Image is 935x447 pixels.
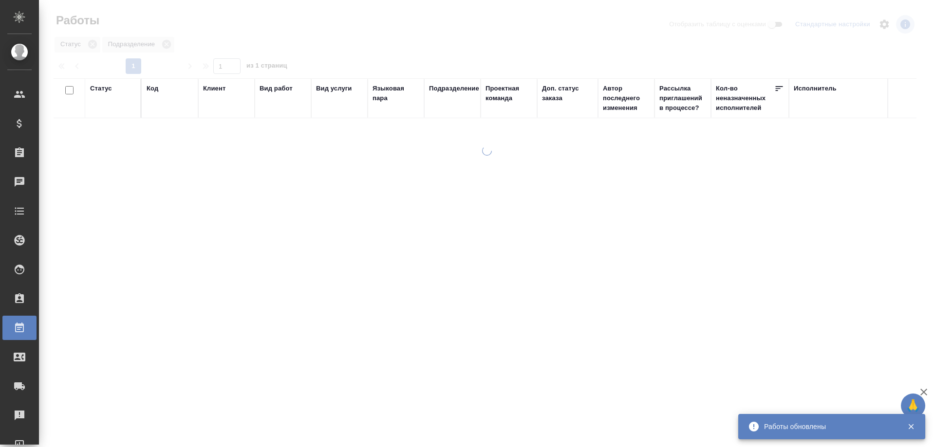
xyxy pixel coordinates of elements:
[901,393,925,418] button: 🙏
[260,84,293,93] div: Вид работ
[486,84,532,103] div: Проектная команда
[716,84,774,113] div: Кол-во неназначенных исполнителей
[794,84,837,93] div: Исполнитель
[603,84,650,113] div: Автор последнего изменения
[316,84,352,93] div: Вид услуги
[542,84,593,103] div: Доп. статус заказа
[659,84,706,113] div: Рассылка приглашений в процессе?
[901,422,921,431] button: Закрыть
[905,395,921,416] span: 🙏
[429,84,479,93] div: Подразделение
[373,84,419,103] div: Языковая пара
[147,84,158,93] div: Код
[90,84,112,93] div: Статус
[203,84,225,93] div: Клиент
[764,422,893,431] div: Работы обновлены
